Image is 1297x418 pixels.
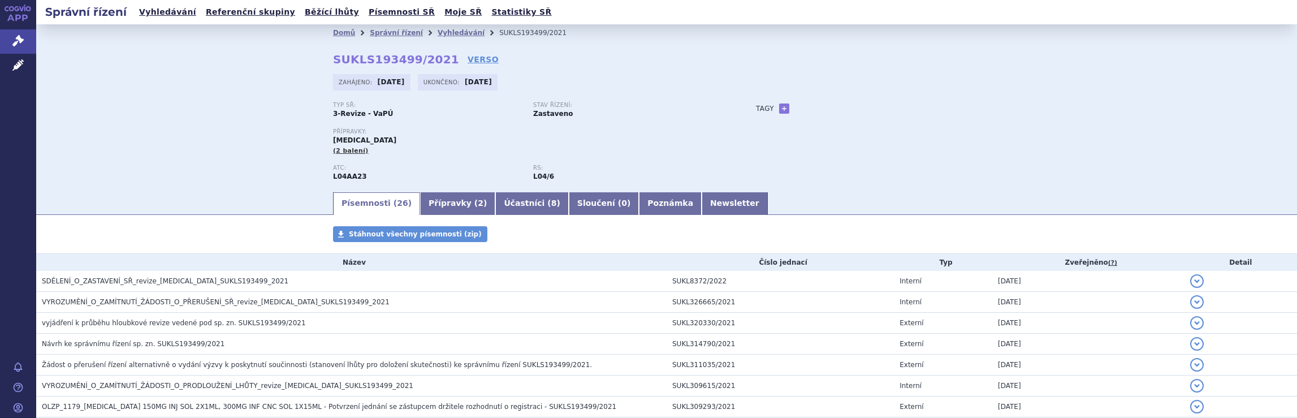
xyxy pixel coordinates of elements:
span: 0 [621,199,627,208]
th: Zveřejněno [992,254,1184,271]
button: detail [1190,358,1204,372]
p: Přípravky: [333,128,733,135]
a: Stáhnout všechny písemnosti (zip) [333,226,487,242]
button: detail [1190,274,1204,288]
h3: Tagy [756,102,774,115]
td: SUKL320330/2021 [667,313,894,334]
span: Externí [900,403,923,411]
strong: SUKLS193499/2021 [333,53,459,66]
span: OLZP_1179_TYSABRI 150MG INJ SOL 2X1ML, 300MG INF CNC SOL 1X15ML - Potvrzení jednání se zástupcem ... [42,403,616,411]
td: [DATE] [992,334,1184,355]
td: [DATE] [992,355,1184,376]
strong: NATALIZUMAB [333,173,367,180]
button: detail [1190,400,1204,413]
td: SUKL8372/2022 [667,271,894,292]
a: Přípravky (2) [420,192,495,215]
span: [MEDICAL_DATA] [333,136,396,144]
th: Název [36,254,667,271]
span: Návrh ke správnímu řízení sp. zn. SUKLS193499/2021 [42,340,224,348]
a: Písemnosti (26) [333,192,420,215]
a: Newsletter [702,192,768,215]
td: SUKL309615/2021 [667,376,894,397]
p: Typ SŘ: [333,102,522,109]
span: Stáhnout všechny písemnosti (zip) [349,230,482,238]
span: 26 [397,199,408,208]
th: Číslo jednací [667,254,894,271]
span: (2 balení) [333,147,369,154]
a: Sloučení (0) [569,192,639,215]
td: [DATE] [992,292,1184,313]
span: 8 [551,199,557,208]
span: 2 [478,199,483,208]
a: Poznámka [639,192,702,215]
button: detail [1190,379,1204,393]
a: + [779,104,789,114]
button: detail [1190,337,1204,351]
strong: 3-Revize - VaPÚ [333,110,393,118]
td: SUKL311035/2021 [667,355,894,376]
a: Běžící lhůty [301,5,362,20]
abbr: (?) [1108,259,1117,267]
th: Detail [1184,254,1297,271]
a: Domů [333,29,355,37]
td: SUKL309293/2021 [667,397,894,417]
span: Externí [900,319,923,327]
p: Stav řízení: [533,102,722,109]
span: Externí [900,340,923,348]
th: Typ [894,254,992,271]
span: VYROZUMĚNÍ_O_ZAMÍTNUTÍ_ŽÁDOSTI_O_PRODLOUŽENÍ_LHŮTY_revize_natalizumab_SUKLS193499_2021 [42,382,413,390]
strong: [DATE] [465,78,492,86]
span: Ukončeno: [423,77,462,87]
a: Správní řízení [370,29,423,37]
span: Interní [900,277,922,285]
strong: natalizumab [533,173,554,180]
span: Interní [900,382,922,390]
strong: Zastaveno [533,110,573,118]
button: detail [1190,316,1204,330]
a: VERSO [468,54,499,65]
li: SUKLS193499/2021 [499,24,581,41]
span: VYROZUMĚNÍ_O_ZAMÍTNUTÍ_ŽÁDOSTI_O_PŘERUŠENÍ_SŘ_revize_natalizumab_SUKLS193499_2021 [42,298,390,306]
p: RS: [533,165,722,171]
a: Účastníci (8) [495,192,568,215]
button: detail [1190,295,1204,309]
a: Vyhledávání [136,5,200,20]
strong: [DATE] [378,78,405,86]
a: Písemnosti SŘ [365,5,438,20]
a: Statistiky SŘ [488,5,555,20]
span: Externí [900,361,923,369]
td: [DATE] [992,397,1184,417]
td: [DATE] [992,313,1184,334]
span: Žádost o přerušení řízení alternativně o vydání výzvy k poskytnutí součinnosti (stanovení lhůty p... [42,361,592,369]
a: Vyhledávání [438,29,485,37]
span: SDĚLENÍ_O_ZASTAVENÍ_SŘ_revize_natalizumab_SUKLS193499_2021 [42,277,288,285]
p: ATC: [333,165,522,171]
a: Referenční skupiny [202,5,299,20]
span: Interní [900,298,922,306]
a: Moje SŘ [441,5,485,20]
td: [DATE] [992,271,1184,292]
span: Zahájeno: [339,77,374,87]
td: SUKL326665/2021 [667,292,894,313]
td: [DATE] [992,376,1184,397]
span: vyjádření k průběhu hloubkové revize vedené pod sp. zn. SUKLS193499/2021 [42,319,306,327]
td: SUKL314790/2021 [667,334,894,355]
h2: Správní řízení [36,4,136,20]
